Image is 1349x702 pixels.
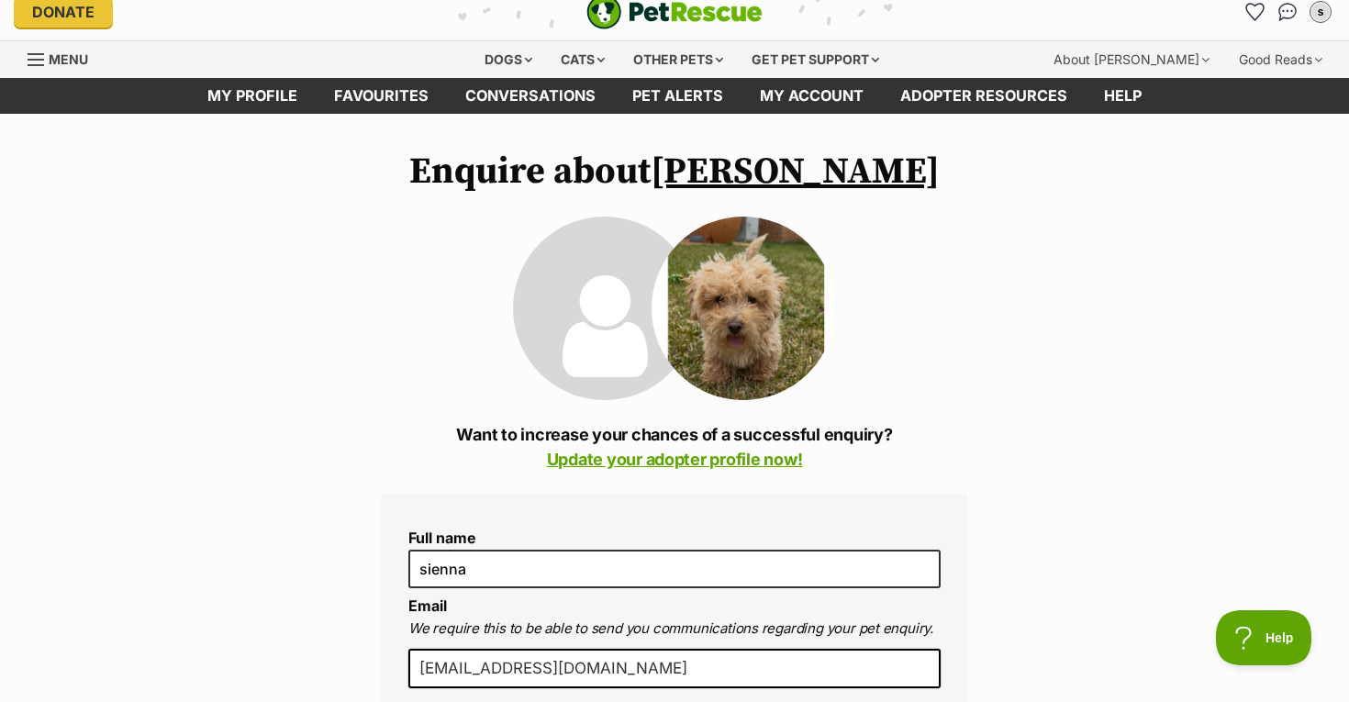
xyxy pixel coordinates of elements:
[408,618,941,640] p: We require this to be able to send you communications regarding your pet enquiry.
[651,149,940,195] a: [PERSON_NAME]
[1278,3,1298,21] img: chat-41dd97257d64d25036548639549fe6c8038ab92f7586957e7f3b1b290dea8141.svg
[408,596,447,615] label: Email
[447,78,614,114] a: conversations
[472,41,545,78] div: Dogs
[49,51,88,67] span: Menu
[1226,41,1335,78] div: Good Reads
[652,217,835,400] img: Freddie
[620,41,736,78] div: Other pets
[381,422,968,472] p: Want to increase your chances of a successful enquiry?
[1041,41,1222,78] div: About [PERSON_NAME]
[614,78,741,114] a: Pet alerts
[547,450,803,469] a: Update your adopter profile now!
[548,41,618,78] div: Cats
[316,78,447,114] a: Favourites
[408,529,941,546] label: Full name
[1311,3,1330,21] div: s
[882,78,1086,114] a: Adopter resources
[1086,78,1160,114] a: Help
[28,41,101,74] a: Menu
[1216,610,1312,665] iframe: Help Scout Beacon - Open
[408,550,941,588] input: E.g. Jimmy Chew
[739,41,892,78] div: Get pet support
[381,150,968,193] h1: Enquire about
[741,78,882,114] a: My account
[189,78,316,114] a: My profile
